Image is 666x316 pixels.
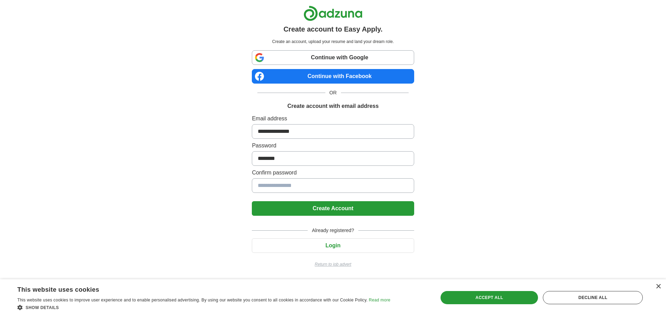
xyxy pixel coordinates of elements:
[252,169,414,177] label: Confirm password
[252,69,414,84] a: Continue with Facebook
[26,305,59,310] span: Show details
[252,50,414,65] a: Continue with Google
[252,261,414,267] a: Return to job advert
[252,201,414,216] button: Create Account
[656,284,661,289] div: Close
[287,102,378,110] h1: Create account with email address
[441,291,538,304] div: Accept all
[304,6,362,21] img: Adzuna logo
[17,304,390,311] div: Show details
[369,298,390,302] a: Read more, opens a new window
[252,238,414,253] button: Login
[308,227,358,234] span: Already registered?
[283,24,383,34] h1: Create account to Easy Apply.
[17,298,368,302] span: This website uses cookies to improve user experience and to enable personalised advertising. By u...
[543,291,643,304] div: Decline all
[325,89,341,96] span: OR
[252,142,414,150] label: Password
[252,242,414,248] a: Login
[253,39,412,45] p: Create an account, upload your resume and land your dream role.
[17,283,373,294] div: This website uses cookies
[252,114,414,123] label: Email address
